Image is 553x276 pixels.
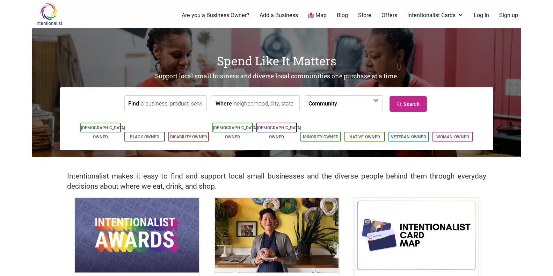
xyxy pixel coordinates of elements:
a: Blog [337,12,348,19]
a: [DEMOGRAPHIC_DATA]-Owned [257,125,303,139]
a: Offers [381,12,397,19]
a: Intentionalist Cards [407,12,464,19]
img: Intentionalist Awards [75,198,199,272]
a: Log In [474,12,489,19]
h2: Intentionalist makes it easy to find and support local small businesses and the diverse people be... [67,171,486,191]
a: Add a Business [260,12,298,19]
input: a business, product, service [141,96,205,111]
img: Intentionalist [32,3,65,26]
img: Intentionalist Card Map [355,198,478,272]
a: Woman-Owned [436,135,469,139]
h1: Spend Like It Matters [32,52,521,69]
label: Community [308,96,337,111]
a: Veteran-Owned [391,135,426,139]
a: Minority-Owned [303,135,339,139]
a: Map [308,12,327,20]
img: King Donuts - Hong Chhuor [215,198,339,272]
a: Search [390,96,427,112]
a: Disability-Owned [170,135,207,139]
a: Black-Owned [130,135,159,139]
input: neighborhood, city, state [234,96,298,111]
label: Find [128,96,139,111]
a: Store [358,12,371,19]
h2: Support local small business and diverse local communities one purchase at a time. [32,72,521,81]
a: Native-Owned [349,135,380,139]
label: Where [216,96,232,111]
a: [DEMOGRAPHIC_DATA]-Owned [81,125,126,139]
a: Sign up [499,12,518,19]
a: Are you a Business Owner? [182,12,249,19]
a: [DEMOGRAPHIC_DATA]-Owned [213,125,259,139]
